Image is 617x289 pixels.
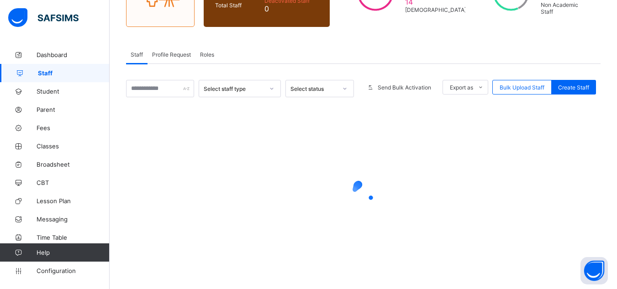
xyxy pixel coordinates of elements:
[8,8,79,27] img: safsims
[500,84,544,91] span: Bulk Upload Staff
[37,179,110,186] span: CBT
[37,124,110,131] span: Fees
[37,161,110,168] span: Broadsheet
[37,106,110,113] span: Parent
[37,88,110,95] span: Student
[264,4,319,13] span: 0
[37,267,109,274] span: Configuration
[37,142,110,150] span: Classes
[558,84,589,91] span: Create Staff
[37,249,109,256] span: Help
[38,69,110,77] span: Staff
[37,197,110,205] span: Lesson Plan
[580,257,608,284] button: Open asap
[152,51,191,58] span: Profile Request
[200,51,214,58] span: Roles
[37,51,110,58] span: Dashboard
[37,234,110,241] span: Time Table
[541,1,589,15] span: Non Academic Staff
[204,85,264,92] div: Select staff type
[131,51,143,58] span: Staff
[378,84,431,91] span: Send Bulk Activation
[405,6,466,13] span: [DEMOGRAPHIC_DATA]
[290,85,337,92] div: Select status
[450,84,473,91] span: Export as
[37,215,110,223] span: Messaging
